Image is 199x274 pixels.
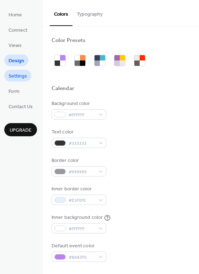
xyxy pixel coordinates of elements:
[4,123,37,136] button: Upgrade
[9,57,24,65] span: Design
[9,11,22,19] span: Home
[69,168,95,176] span: #999999
[69,111,95,119] span: #FFFFFF
[10,127,32,134] span: Upgrade
[4,39,26,51] a: Views
[9,88,20,95] span: Form
[69,225,95,233] span: #FFFFFF
[9,42,22,49] span: Views
[4,9,26,20] a: Home
[52,214,103,221] div: Inner background color
[69,197,95,204] span: #E5F0FE
[52,37,86,44] div: Color Presets
[69,140,95,147] span: #333333
[4,70,31,81] a: Settings
[4,100,37,112] a: Contact Us
[52,242,105,250] div: Default event color
[9,103,33,111] span: Contact Us
[9,73,27,80] span: Settings
[4,24,32,36] a: Connect
[52,157,105,164] div: Border color
[4,85,24,97] a: Form
[69,254,95,261] span: #BA83F0
[52,85,74,93] div: Calendar
[4,54,28,66] a: Design
[9,27,27,34] span: Connect
[52,185,105,193] div: Inner border color
[52,128,105,136] div: Text color
[52,100,105,107] div: Background color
